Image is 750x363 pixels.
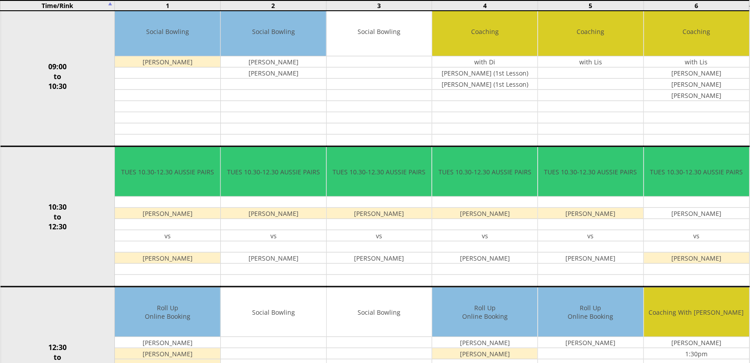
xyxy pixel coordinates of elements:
[538,0,644,11] td: 5
[221,253,326,264] td: [PERSON_NAME]
[644,337,750,348] td: [PERSON_NAME]
[432,68,538,79] td: [PERSON_NAME] (1st Lesson)
[0,6,115,147] td: 09:00 to 10:30
[432,337,538,348] td: [PERSON_NAME]
[115,230,220,241] td: vs
[432,0,538,11] td: 4
[644,7,750,56] td: Coaching
[538,230,644,241] td: vs
[327,230,432,241] td: vs
[115,7,220,56] td: Social Bowling
[432,56,538,68] td: with Di
[644,90,750,101] td: [PERSON_NAME]
[115,348,220,359] td: [PERSON_NAME]
[644,0,750,11] td: 6
[327,253,432,264] td: [PERSON_NAME]
[115,0,221,11] td: 1
[327,287,432,337] td: Social Bowling
[432,253,538,264] td: [PERSON_NAME]
[538,147,644,197] td: TUES 10.30-12.30 AUSSIE PAIRS
[644,79,750,90] td: [PERSON_NAME]
[538,56,644,68] td: with Lis
[538,7,644,56] td: Coaching
[221,287,326,337] td: Social Bowling
[327,208,432,219] td: [PERSON_NAME]
[0,147,115,287] td: 10:30 to 12:30
[432,208,538,219] td: [PERSON_NAME]
[432,79,538,90] td: [PERSON_NAME] (1st Lesson)
[115,337,220,348] td: [PERSON_NAME]
[644,208,750,219] td: [PERSON_NAME]
[221,7,326,56] td: Social Bowling
[432,287,538,337] td: Roll Up Online Booking
[644,230,750,241] td: vs
[221,230,326,241] td: vs
[221,208,326,219] td: [PERSON_NAME]
[644,56,750,68] td: with Lis
[115,147,220,197] td: TUES 10.30-12.30 AUSSIE PAIRS
[644,68,750,79] td: [PERSON_NAME]
[115,253,220,264] td: [PERSON_NAME]
[221,68,326,79] td: [PERSON_NAME]
[432,230,538,241] td: vs
[644,253,750,264] td: [PERSON_NAME]
[0,0,115,11] td: Time/Rink
[538,253,644,264] td: [PERSON_NAME]
[326,0,432,11] td: 3
[115,208,220,219] td: [PERSON_NAME]
[327,147,432,197] td: TUES 10.30-12.30 AUSSIE PAIRS
[327,7,432,56] td: Social Bowling
[220,0,326,11] td: 2
[115,56,220,68] td: [PERSON_NAME]
[644,287,750,337] td: Coaching With [PERSON_NAME]
[432,348,538,359] td: [PERSON_NAME]
[538,208,644,219] td: [PERSON_NAME]
[644,147,750,197] td: TUES 10.30-12.30 AUSSIE PAIRS
[538,287,644,337] td: Roll Up Online Booking
[432,7,538,56] td: Coaching
[221,56,326,68] td: [PERSON_NAME]
[221,147,326,197] td: TUES 10.30-12.30 AUSSIE PAIRS
[538,337,644,348] td: [PERSON_NAME]
[115,287,220,337] td: Roll Up Online Booking
[432,147,538,197] td: TUES 10.30-12.30 AUSSIE PAIRS
[644,348,750,359] td: 1:30pm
